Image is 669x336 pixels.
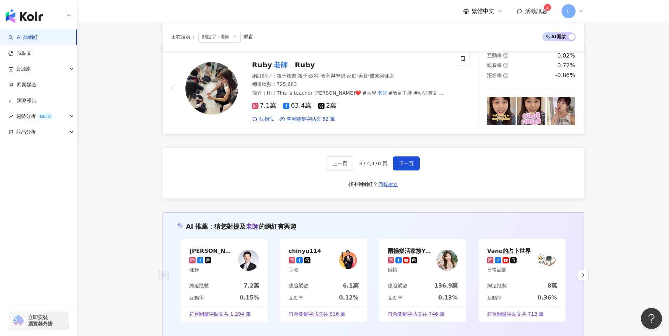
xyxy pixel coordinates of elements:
span: Ruby [295,61,315,69]
img: KOL Avatar [337,250,359,271]
a: chrome extension立即安裝 瀏覽器外掛 [9,311,68,330]
div: 日常話題 [487,267,531,274]
div: 0.72% [557,62,575,69]
span: 互動率 [487,53,502,58]
div: 總追蹤數 [487,282,507,289]
div: chinyu114 [289,247,321,254]
span: 回報建立 [378,182,398,187]
a: 符合關鍵字貼文共 746 筆 [379,306,466,322]
span: 趨勢分析 [16,108,53,124]
a: 符合關鍵字貼文共 713 筆 [479,306,565,322]
div: 互動率 [289,295,303,302]
span: 親子 [298,73,308,79]
div: 宗教 [289,267,321,274]
span: · [308,73,309,79]
span: · [319,73,320,79]
mark: 老師 [376,89,388,97]
div: 總追蹤數 [289,282,308,289]
div: 總追蹤數 [189,282,209,289]
a: searchAI 找網紅 [8,34,38,41]
span: 飲料 [309,73,319,79]
div: 網紅類型 ： [252,73,448,80]
div: Vane的占卜世界 [487,247,531,254]
span: L [567,7,570,15]
button: 上一頁 [327,156,353,170]
span: 醫療與健康 [369,73,394,79]
img: post-image [547,97,575,125]
div: 0.02% [557,52,575,60]
div: 互動率 [487,295,502,302]
button: 下一頁 [393,156,420,170]
img: KOL Avatar [238,250,259,271]
span: 美食 [358,73,368,79]
div: 重置 [243,34,253,40]
div: 互動率 [388,295,402,302]
span: · [345,73,347,79]
img: post-image [517,97,545,125]
span: 家庭 [347,73,356,79]
span: 老師 [246,223,258,230]
span: 教育與學習 [321,73,345,79]
span: 符合關鍵字貼文共 746 筆 [388,311,445,318]
div: 雨揚樂活家族YuYoung [388,247,433,254]
iframe: Help Scout Beacon - Open [641,308,662,329]
mark: 老師 [272,59,289,70]
div: 感情 [388,267,433,274]
img: KOL Avatar [437,250,458,271]
span: question-circle [503,53,508,58]
button: 回報建立 [378,179,398,190]
span: 7.1萬 [252,102,276,109]
span: 下一頁 [399,161,414,166]
div: 0.12% [339,294,359,302]
div: AI 推薦 ： [186,222,297,231]
span: 符合關鍵字貼文共 1,294 筆 [189,311,251,318]
div: 0.15% [240,294,260,302]
span: 3 / 4,470 頁 [359,161,387,166]
span: question-circle [503,63,508,68]
span: 63.4萬 [283,102,311,109]
img: logo [6,9,43,23]
a: 雨揚樂活家族YuYoung感情KOL Avatar總追蹤數136.9萬互動率0.13%符合關鍵字貼文共 746 筆 [379,239,466,322]
span: 漲粉率 [487,73,502,78]
span: 活動訊息 [525,8,547,14]
sup: 1 [544,4,551,11]
span: question-circle [503,73,508,78]
span: 找相似 [259,116,274,123]
span: 上一頁 [333,161,347,166]
a: 符合關鍵字貼文共 1,294 筆 [181,306,268,322]
div: 8萬 [547,282,557,290]
div: -0.86% [555,72,575,79]
span: · [356,73,358,79]
span: · [296,73,298,79]
img: KOL Avatar [536,250,557,271]
span: 立即安裝 瀏覽器外掛 [28,314,53,327]
a: 商案媒合 [8,81,37,88]
span: 親子旅遊 [277,73,296,79]
a: chinyu114宗教KOL Avatar總追蹤數6.1萬互動率0.12%符合關鍵字貼文共 816 筆 [280,239,367,322]
div: 總追蹤數 [388,282,407,289]
div: Sam老師 [189,247,235,254]
div: 0.13% [438,294,458,302]
div: 6.1萬 [343,282,358,290]
span: 資源庫 [16,61,31,77]
span: rise [8,114,13,119]
span: Hi！This is teacher [PERSON_NAME]❤️ #大學 [267,90,377,96]
span: 猜您對提及 的網紅有興趣 [214,223,296,230]
a: [PERSON_NAME]老師健身KOL Avatar總追蹤數7.2萬互動率0.15%符合關鍵字貼文共 1,294 筆 [181,239,268,322]
div: 136.9萬 [434,282,458,290]
span: 觀看率 [487,62,502,68]
span: 符合關鍵字貼文共 816 筆 [289,311,346,318]
span: 正在搜尋 ： [171,34,196,40]
img: chrome extension [11,315,25,326]
div: 找不到網紅？ [348,181,378,188]
img: KOL Avatar [185,62,238,115]
span: 繁體中文 [472,7,494,15]
span: 2萬 [318,102,336,109]
a: 找相似 [252,116,274,123]
a: 符合關鍵字貼文共 816 筆 [280,306,367,322]
div: 總追蹤數 ： 725,683 [252,81,448,88]
div: 健身 [189,267,235,274]
a: KOL AvatarRuby老師Ruby網紅類型：親子旅遊·親子·飲料·教育與學習·家庭·美食·醫療與健康總追蹤數：725,683簡介：Hi！This is teacher [PERSON_NA... [163,43,584,134]
div: BETA [37,113,53,120]
a: Vane的占卜世界日常話題KOL Avatar總追蹤數8萬互動率0.36%符合關鍵字貼文共 713 筆 [479,239,565,322]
